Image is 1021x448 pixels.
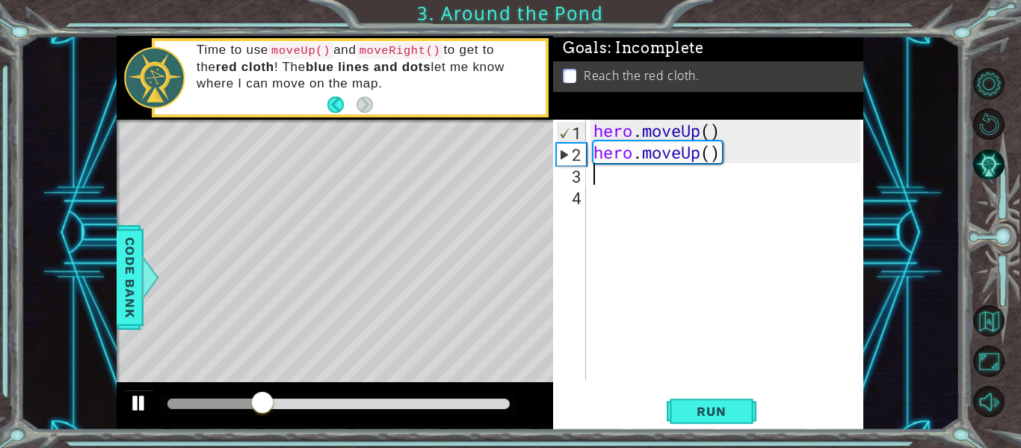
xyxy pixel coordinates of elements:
[563,39,704,58] span: Goals
[682,404,741,419] span: Run
[197,42,535,92] p: Time to use and to get to the ! The let me know where I can move on the map.
[973,149,1005,180] button: AI Hint
[973,386,1005,417] button: Mute
[557,122,586,144] div: 1
[216,60,274,74] strong: red cloth
[973,346,1005,377] button: Maximize Browser
[357,96,373,113] button: Next
[357,43,444,59] code: moveRight()
[556,165,586,187] div: 3
[327,96,357,113] button: Back
[667,396,756,427] button: Shift+Enter: Run current code.
[975,301,1021,341] a: Back to Map
[556,187,586,209] div: 4
[118,232,142,323] span: Code Bank
[973,108,1005,140] button: Restart Level
[557,144,586,165] div: 2
[124,390,154,420] button: Ctrl + P: Play
[268,43,333,59] code: moveUp()
[973,305,1005,337] button: Back to Map
[306,60,431,74] strong: blue lines and dots
[584,67,699,84] p: Reach the red cloth.
[608,39,704,57] span: : Incomplete
[973,68,1005,99] button: Level Options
